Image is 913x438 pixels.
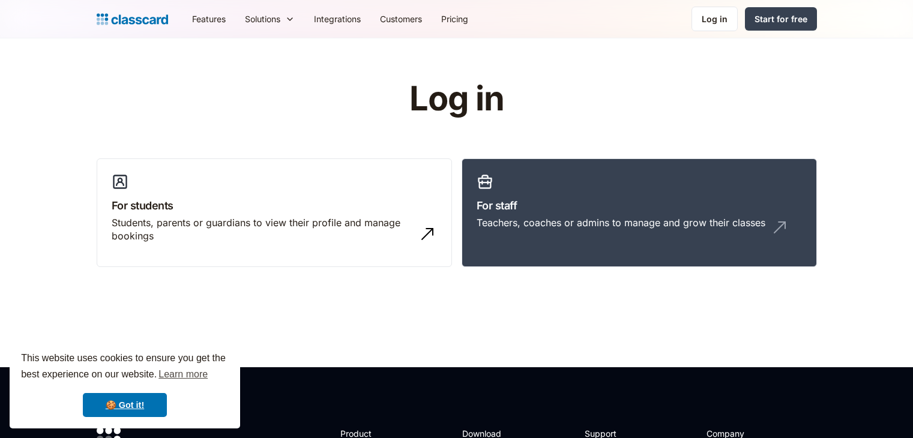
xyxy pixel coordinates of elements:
h1: Log in [266,80,647,118]
a: Pricing [432,5,478,32]
a: Features [182,5,235,32]
div: Teachers, coaches or admins to manage and grow their classes [477,216,765,229]
div: cookieconsent [10,340,240,428]
div: Log in [702,13,728,25]
a: For studentsStudents, parents or guardians to view their profile and manage bookings [97,158,452,268]
a: learn more about cookies [157,365,209,383]
h3: For students [112,197,437,214]
a: Log in [692,7,738,31]
div: Solutions [235,5,304,32]
a: Logo [97,11,168,28]
a: Integrations [304,5,370,32]
a: Customers [370,5,432,32]
div: Start for free [755,13,807,25]
a: For staffTeachers, coaches or admins to manage and grow their classes [462,158,817,268]
h3: For staff [477,197,802,214]
a: Start for free [745,7,817,31]
a: dismiss cookie message [83,393,167,417]
div: Students, parents or guardians to view their profile and manage bookings [112,216,413,243]
div: Solutions [245,13,280,25]
span: This website uses cookies to ensure you get the best experience on our website. [21,351,229,383]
